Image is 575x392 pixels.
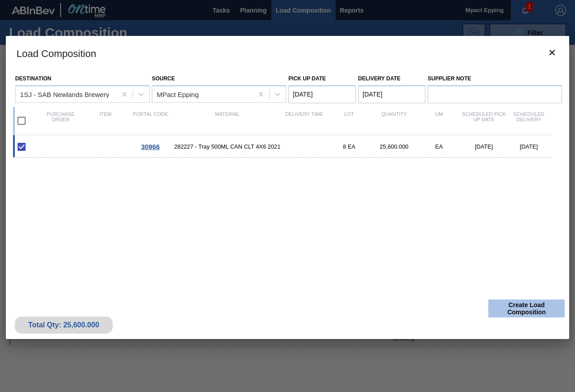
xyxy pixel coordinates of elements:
[416,111,461,130] div: UM
[288,75,326,82] label: Pick up Date
[282,111,327,130] div: Delivery Time
[173,111,282,130] div: Material
[20,90,109,98] div: 1SJ - SAB Newlands Brewery
[38,111,83,130] div: Purchase order
[128,143,173,150] div: Go to Order
[358,85,425,103] input: mm/dd/yyyy
[22,321,106,329] div: Total Qty: 25,600.000
[6,36,569,70] h3: Load Composition
[327,111,372,130] div: Lot
[416,143,461,150] div: EA
[428,72,562,85] label: Supplier Note
[372,143,416,150] div: 25,600.000
[327,143,372,150] div: 8 EA
[372,111,416,130] div: Quantity
[15,75,51,82] label: Destination
[461,111,506,130] div: Scheduled Pick up Date
[128,111,173,130] div: Portal code
[173,143,282,150] span: 282227 - Tray 500ML CAN CLT 4X6 2021
[83,111,128,130] div: Item
[141,143,160,150] span: 30966
[152,75,175,82] label: Source
[506,143,551,150] div: [DATE]
[358,75,400,82] label: Delivery Date
[488,300,565,317] button: Create Load Composition
[506,111,551,130] div: Scheduled Delivery
[461,143,506,150] div: [DATE]
[157,90,199,98] div: MPact Epping
[288,85,356,103] input: mm/dd/yyyy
